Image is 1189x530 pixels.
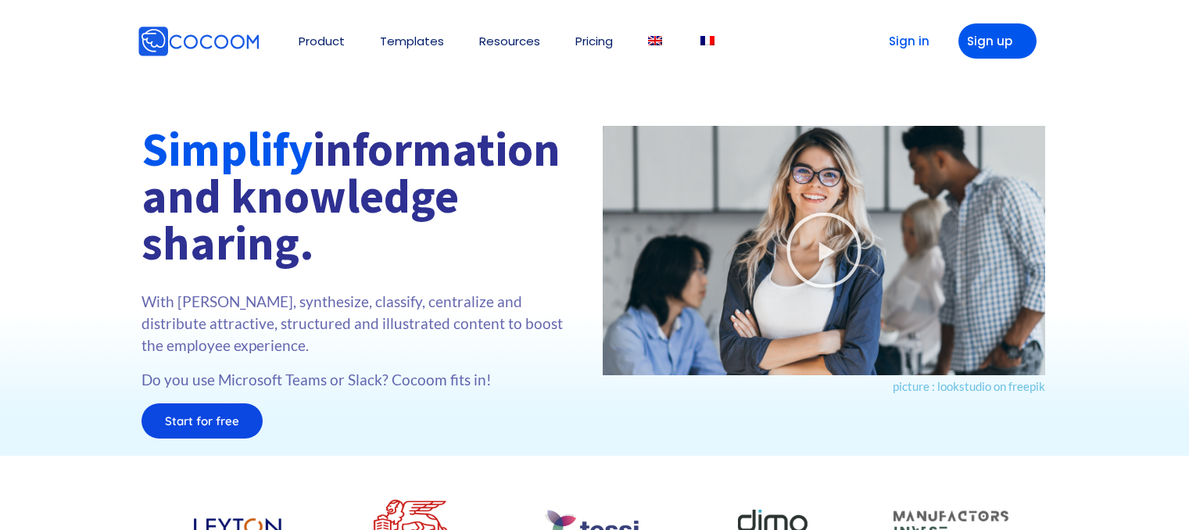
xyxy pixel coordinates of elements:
img: French [700,36,714,45]
img: Cocoom [138,26,260,57]
font: Simplify [141,120,313,178]
span: Start for free [165,415,239,427]
p: Do you use Microsoft Teams or Slack? Cocoom fits in! [141,369,587,391]
h1: information and knowledge sharing. [141,126,587,267]
img: English [648,36,662,45]
a: Sign up [958,23,1037,59]
a: picture : lookstudio on freepik [893,379,1045,393]
a: Resources [479,35,540,47]
a: Templates [380,35,444,47]
a: Start for free [141,403,263,439]
a: Pricing [575,35,613,47]
p: With [PERSON_NAME], synthesize, classify, centralize and distribute attractive, structured and il... [141,291,587,356]
a: Sign in [865,23,943,59]
a: Product [299,35,345,47]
